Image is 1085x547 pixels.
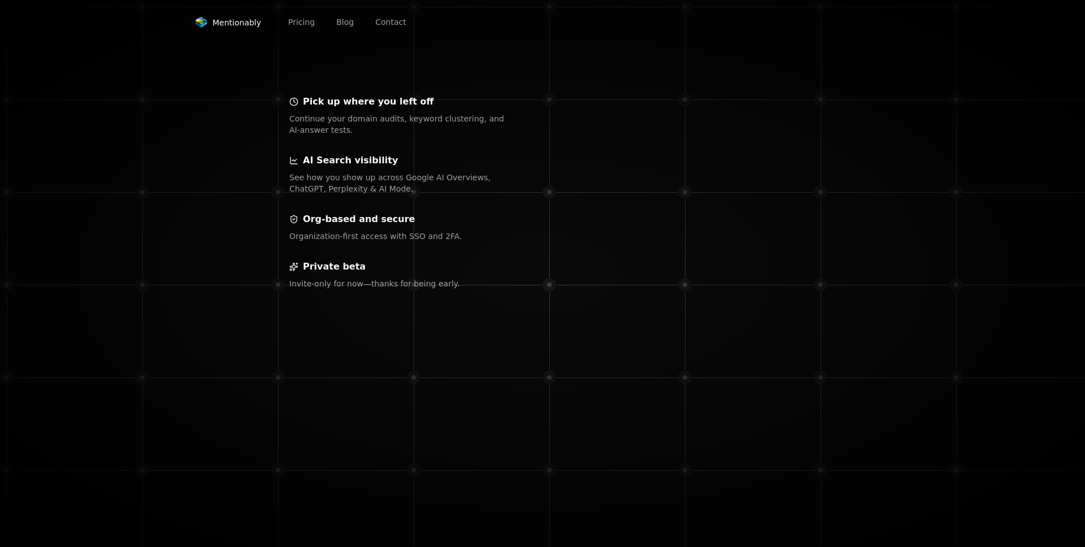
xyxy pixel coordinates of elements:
a: Mentionably [190,15,266,31]
a: Blog [327,14,363,31]
p: Organization‑first access with SSO and 2FA. [289,231,506,242]
p: Invite‑only for now—thanks for being early. [289,278,506,289]
p: Org‑based and secure [303,212,415,226]
img: Mentionably logo [194,17,208,28]
a: Pricing [279,14,324,31]
p: Pick up where you left off [303,95,434,108]
span: Mentionably [212,17,261,28]
p: Private beta [303,260,366,273]
p: Continue your domain audits, keyword clustering, and AI‑answer tests. [289,113,506,136]
a: Contact [366,14,415,31]
p: AI Search visibility [303,154,398,167]
p: See how you show up across Google AI Overviews, ChatGPT, Perplexity & AI Mode. [289,172,506,194]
